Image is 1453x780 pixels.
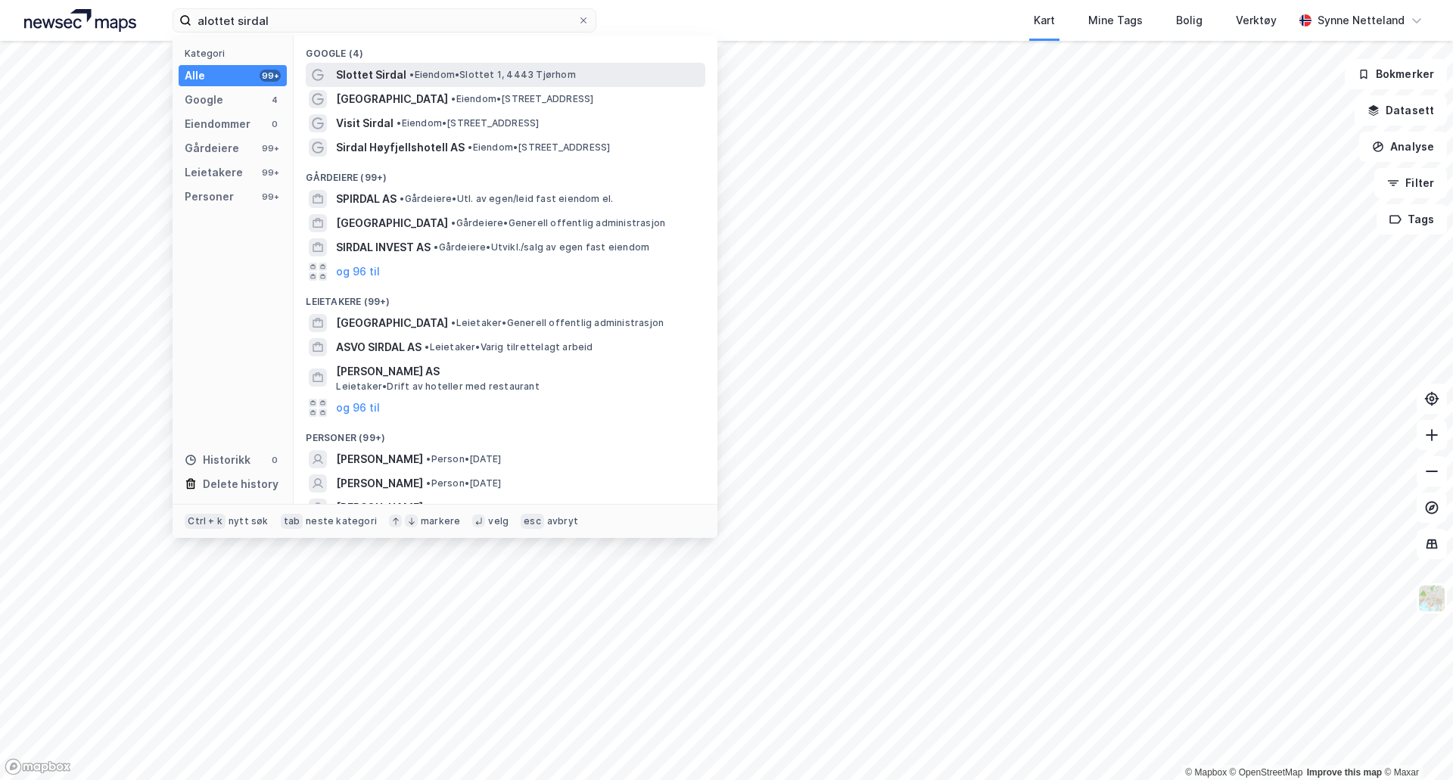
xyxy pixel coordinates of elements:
span: Sirdal Høyfjellshotell AS [336,138,465,157]
a: Mapbox homepage [5,758,71,775]
div: markere [421,515,460,527]
div: esc [521,514,544,529]
div: 0 [269,118,281,130]
span: • [400,193,404,204]
div: tab [281,514,303,529]
span: Eiendom • [STREET_ADDRESS] [451,93,593,105]
span: • [397,117,401,129]
div: 99+ [260,142,281,154]
img: Z [1417,584,1446,613]
div: Google [185,91,223,109]
div: Mine Tags [1088,11,1143,30]
div: 0 [269,454,281,466]
span: • [434,241,438,253]
span: • [426,453,431,465]
div: nytt søk [229,515,269,527]
div: velg [488,515,509,527]
a: OpenStreetMap [1230,767,1303,778]
div: Personer (99+) [294,420,717,447]
span: [PERSON_NAME] [336,450,423,468]
span: Eiendom • [STREET_ADDRESS] [397,117,539,129]
div: Leietakere (99+) [294,284,717,311]
span: • [451,93,456,104]
span: Slottet Sirdal [336,66,406,84]
span: • [409,69,414,80]
div: neste kategori [306,515,377,527]
button: Tags [1377,204,1447,235]
div: Kontrollprogram for chat [1377,707,1453,780]
div: Ctrl + k [185,514,226,529]
div: 99+ [260,191,281,203]
button: Analyse [1359,132,1447,162]
div: Gårdeiere [185,139,239,157]
span: • [468,141,472,153]
span: Leietaker • Varig tilrettelagt arbeid [425,341,593,353]
span: [PERSON_NAME] [336,474,423,493]
div: Eiendommer [185,115,250,133]
button: og 96 til [336,263,380,281]
iframe: Chat Widget [1377,707,1453,780]
span: Gårdeiere • Utl. av egen/leid fast eiendom el. [400,193,613,205]
button: Filter [1374,168,1447,198]
div: 4 [269,94,281,106]
div: Synne Netteland [1318,11,1405,30]
div: Delete history [203,475,278,493]
div: Kategori [185,48,287,59]
span: Gårdeiere • Utvikl./salg av egen fast eiendom [434,241,649,253]
span: [GEOGRAPHIC_DATA] [336,214,448,232]
span: [GEOGRAPHIC_DATA] [336,90,448,108]
div: Google (4) [294,36,717,63]
span: • [451,317,456,328]
span: • [426,477,431,489]
span: [GEOGRAPHIC_DATA] [336,314,448,332]
input: Søk på adresse, matrikkel, gårdeiere, leietakere eller personer [191,9,577,32]
span: [PERSON_NAME] [336,499,423,517]
div: Alle [185,67,205,85]
div: 99+ [260,166,281,179]
span: SPIRDAL AS [336,190,397,208]
a: Mapbox [1185,767,1227,778]
span: Eiendom • Slottet 1, 4443 Tjørhom [409,69,575,81]
button: og 96 til [336,399,380,417]
span: SIRDAL INVEST AS [336,238,431,256]
span: • [425,341,429,353]
img: logo.a4113a55bc3d86da70a041830d287a7e.svg [24,9,136,32]
button: Datasett [1355,95,1447,126]
div: Historikk [185,451,250,469]
div: Gårdeiere (99+) [294,160,717,187]
span: [PERSON_NAME] AS [336,362,699,381]
a: Improve this map [1307,767,1382,778]
div: Leietakere [185,163,243,182]
div: Personer [185,188,234,206]
div: avbryt [547,515,578,527]
span: • [451,217,456,228]
div: Kart [1034,11,1055,30]
span: Leietaker • Generell offentlig administrasjon [451,317,664,329]
div: 99+ [260,70,281,82]
span: Eiendom • [STREET_ADDRESS] [468,141,610,154]
span: Visit Sirdal [336,114,394,132]
span: ASVO SIRDAL AS [336,338,422,356]
div: Bolig [1176,11,1203,30]
span: Gårdeiere • Generell offentlig administrasjon [451,217,665,229]
span: Person • [DATE] [426,477,501,489]
span: Person • [DATE] [426,502,501,514]
span: Person • [DATE] [426,453,501,465]
span: Leietaker • Drift av hoteller med restaurant [336,381,539,393]
span: • [426,502,431,513]
button: Bokmerker [1345,59,1447,89]
div: Verktøy [1236,11,1277,30]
